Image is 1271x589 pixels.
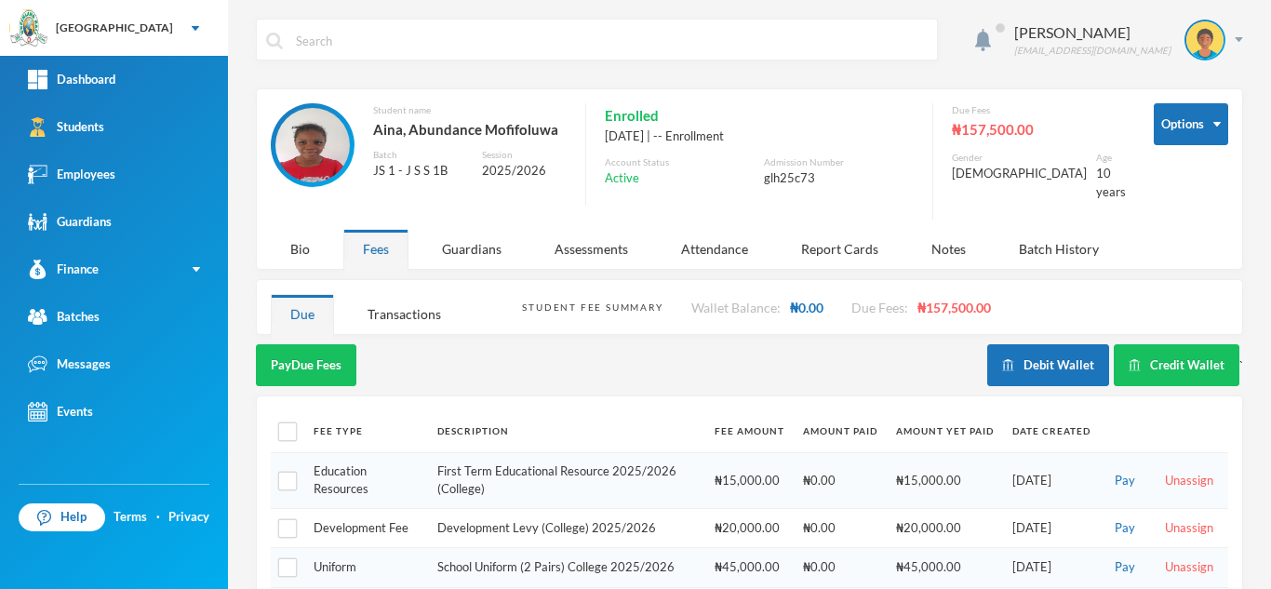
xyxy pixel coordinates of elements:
img: search [266,33,283,49]
td: ₦0.00 [794,452,887,508]
div: Due Fees [952,103,1126,117]
div: Aina, Abundance Mofifoluwa [373,117,567,141]
div: [DEMOGRAPHIC_DATA] [952,165,1087,183]
div: Assessments [535,229,648,269]
button: Unassign [1159,471,1219,491]
span: Active [605,169,639,188]
span: ₦157,500.00 [917,300,991,315]
td: ₦45,000.00 [887,548,1003,588]
td: First Term Educational Resource 2025/2026 (College) [428,452,705,508]
div: Session [482,148,567,162]
div: Events [28,402,93,422]
td: Education Resources [304,452,428,508]
div: 10 years [1096,165,1126,201]
img: STUDENT [275,108,350,182]
div: Gender [952,151,1087,165]
div: JS 1 - J S S 1B [373,162,468,181]
img: STUDENT [1186,21,1224,59]
div: Account Status [605,155,755,169]
div: Finance [28,260,99,279]
td: ₦45,000.00 [705,548,794,588]
div: [PERSON_NAME] [1014,21,1171,44]
div: Guardians [28,212,112,232]
button: Unassign [1159,557,1219,578]
td: ₦20,000.00 [705,508,794,548]
th: Amount Paid [794,410,887,452]
td: ₦0.00 [794,548,887,588]
div: Transactions [348,294,461,334]
td: ₦0.00 [794,508,887,548]
div: Dashboard [28,70,115,89]
div: · [156,508,160,527]
th: Fee Amount [705,410,794,452]
button: Options [1154,103,1228,145]
th: Fee Type [304,410,428,452]
span: Enrolled [605,103,659,127]
td: [DATE] [1003,548,1100,588]
div: ` [987,344,1243,386]
div: Notes [912,229,985,269]
div: Student name [373,103,567,117]
button: Credit Wallet [1114,344,1239,386]
div: Batches [28,307,100,327]
span: Wallet Balance: [691,300,781,315]
div: Employees [28,165,115,184]
span: ₦0.00 [790,300,823,315]
a: Terms [114,508,147,527]
a: Help [19,503,105,531]
div: Students [28,117,104,137]
div: Report Cards [782,229,898,269]
a: Privacy [168,508,209,527]
th: Description [428,410,705,452]
button: PayDue Fees [256,344,356,386]
td: Development Levy (College) 2025/2026 [428,508,705,548]
button: Debit Wallet [987,344,1109,386]
div: Batch History [999,229,1118,269]
td: [DATE] [1003,508,1100,548]
div: Fees [343,229,408,269]
th: Date Created [1003,410,1100,452]
div: glh25c73 [764,169,914,188]
td: Development Fee [304,508,428,548]
span: Due Fees: [851,300,908,315]
th: Amount Yet Paid [887,410,1003,452]
div: Admission Number [764,155,914,169]
div: Due [271,294,334,334]
input: Search [294,20,928,61]
button: Pay [1109,557,1141,578]
div: ₦157,500.00 [952,117,1126,141]
div: Attendance [662,229,768,269]
div: Messages [28,355,111,374]
img: logo [10,10,47,47]
td: ₦15,000.00 [705,452,794,508]
td: ₦20,000.00 [887,508,1003,548]
button: Pay [1109,518,1141,539]
div: Age [1096,151,1126,165]
div: Bio [271,229,329,269]
div: [DATE] | -- Enrollment [605,127,914,146]
td: Uniform [304,548,428,588]
td: ₦15,000.00 [887,452,1003,508]
div: [GEOGRAPHIC_DATA] [56,20,173,36]
div: Student Fee Summary [522,301,662,315]
div: Batch [373,148,468,162]
button: Unassign [1159,518,1219,539]
div: Guardians [422,229,521,269]
div: 2025/2026 [482,162,567,181]
td: School Uniform (2 Pairs) College 2025/2026 [428,548,705,588]
div: [EMAIL_ADDRESS][DOMAIN_NAME] [1014,44,1171,58]
button: Pay [1109,471,1141,491]
td: [DATE] [1003,452,1100,508]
